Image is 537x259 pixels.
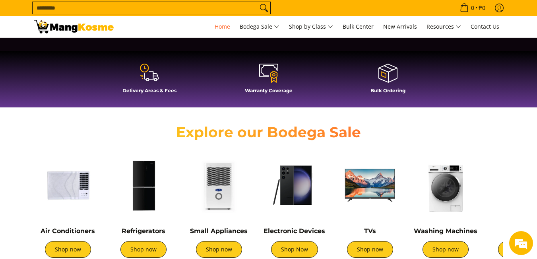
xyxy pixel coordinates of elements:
a: Shop now [45,241,91,258]
span: 0 [470,5,475,11]
span: Resources [426,22,461,32]
a: Bulk Center [339,16,378,37]
span: Home [215,23,230,30]
a: Contact Us [467,16,503,37]
a: Bodega Sale [236,16,283,37]
a: Delivery Areas & Fees [94,63,205,99]
span: • [458,4,488,12]
a: Air Conditioners [41,227,95,235]
img: Refrigerators [110,152,177,219]
a: Shop now [423,241,469,258]
nav: Main Menu [122,16,503,37]
a: TVs [364,227,376,235]
button: Search [258,2,270,14]
span: Contact Us [471,23,499,30]
span: Bodega Sale [240,22,279,32]
a: Bulk Ordering [332,63,444,99]
a: Small Appliances [190,227,248,235]
a: Refrigerators [122,227,165,235]
img: Electronic Devices [261,152,328,219]
img: Small Appliances [185,152,253,219]
img: Mang Kosme: Your Home Appliances Warehouse Sale Partner! [34,20,114,33]
img: TVs [336,152,404,219]
h4: Bulk Ordering [332,88,444,93]
a: Shop by Class [285,16,337,37]
a: Electronic Devices [264,227,325,235]
h2: Explore our Bodega Sale [153,123,384,141]
a: Shop now [347,241,393,258]
img: Washing Machines [412,152,479,219]
a: Shop now [196,241,242,258]
a: Shop now [120,241,167,258]
img: Air Conditioners [34,152,102,219]
h4: Warranty Coverage [213,88,324,93]
a: Home [211,16,234,37]
a: Resources [423,16,465,37]
a: Washing Machines [414,227,477,235]
a: Shop Now [271,241,318,258]
span: Bulk Center [343,23,374,30]
a: Warranty Coverage [213,63,324,99]
a: New Arrivals [379,16,421,37]
h4: Delivery Areas & Fees [94,88,205,93]
span: ₱0 [477,5,487,11]
span: Shop by Class [289,22,333,32]
span: New Arrivals [383,23,417,30]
